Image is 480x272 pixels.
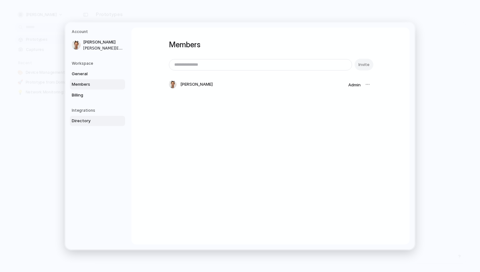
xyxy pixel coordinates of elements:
span: General [72,71,112,77]
span: [PERSON_NAME] [83,39,124,45]
a: [PERSON_NAME][PERSON_NAME][EMAIL_ADDRESS][DOMAIN_NAME] [70,37,125,53]
h5: Integrations [72,108,125,113]
h5: Account [72,29,125,35]
a: General [70,69,125,79]
h5: Workspace [72,61,125,66]
span: Members [72,81,112,88]
a: Directory [70,116,125,126]
span: [PERSON_NAME] [180,81,213,88]
span: Directory [72,118,112,124]
span: [PERSON_NAME][EMAIL_ADDRESS][DOMAIN_NAME] [83,45,124,51]
h1: Members [169,39,372,50]
a: Billing [70,90,125,100]
a: Members [70,79,125,90]
span: Admin [348,82,361,87]
span: Billing [72,92,112,98]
